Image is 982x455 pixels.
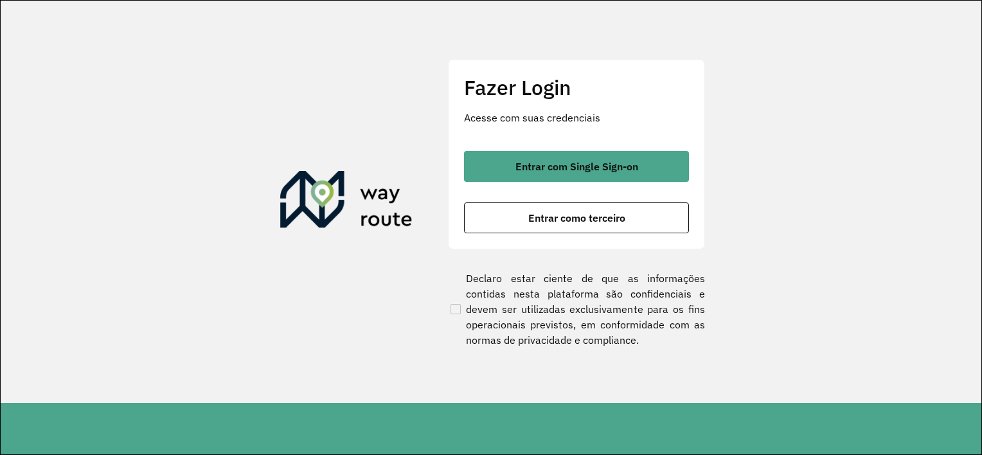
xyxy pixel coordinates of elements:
[448,271,705,348] label: Declaro estar ciente de que as informações contidas nesta plataforma são confidenciais e devem se...
[464,110,689,125] p: Acesse com suas credenciais
[528,213,625,223] span: Entrar como terceiro
[464,151,689,182] button: button
[464,202,689,233] button: button
[515,161,638,172] span: Entrar com Single Sign-on
[280,171,413,233] img: Roteirizador AmbevTech
[464,75,689,100] h2: Fazer Login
